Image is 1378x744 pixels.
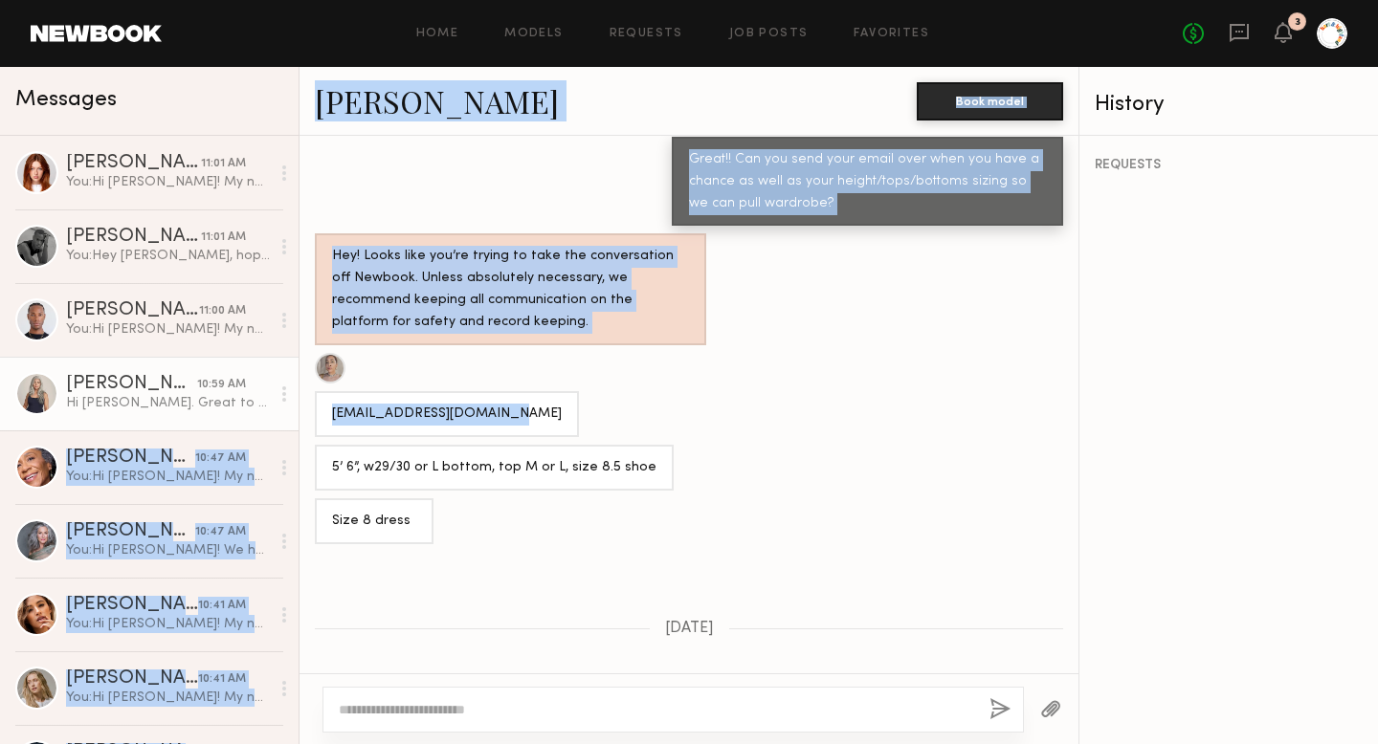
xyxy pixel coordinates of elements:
[665,621,714,637] span: [DATE]
[201,229,246,247] div: 11:01 AM
[610,28,683,40] a: Requests
[199,302,246,320] div: 11:00 AM
[198,670,246,689] div: 10:41 AM
[66,468,270,486] div: You: Hi [PERSON_NAME]! My name is [PERSON_NAME] – I work at a creative agency in [GEOGRAPHIC_DATA...
[854,28,929,40] a: Favorites
[689,149,1046,215] div: Great!! Can you send your email over when you have a chance as well as your height/tops/bottoms s...
[66,394,270,412] div: Hi [PERSON_NAME]. Great to hear from you. I am available on [DATE] and [DATE] and would love more...
[66,689,270,707] div: You: Hi [PERSON_NAME]! My name is [PERSON_NAME] – I work at a creative agency in [GEOGRAPHIC_DATA...
[332,246,689,334] div: Hey! Looks like you’re trying to take the conversation off Newbook. Unless absolutely necessary, ...
[15,89,117,111] span: Messages
[197,376,246,394] div: 10:59 AM
[66,320,270,339] div: You: Hi [PERSON_NAME]! My name is [PERSON_NAME] – I work at a creative agency in [GEOGRAPHIC_DATA...
[332,404,562,426] div: [EMAIL_ADDRESS][DOMAIN_NAME]
[66,669,198,689] div: [PERSON_NAME]
[66,541,270,559] div: You: Hi [PERSON_NAME]! We have an upcoming studio shoot for Olipop [DATE]-[DATE] that our client ...
[66,615,270,633] div: You: Hi [PERSON_NAME]! My name is [PERSON_NAME] – I work at a creative agency in [GEOGRAPHIC_DATA...
[917,82,1063,120] button: Book model
[1095,159,1363,172] div: REQUESTS
[201,155,246,173] div: 11:01 AM
[332,511,416,533] div: Size 8 dress
[66,375,197,394] div: [PERSON_NAME]
[66,228,201,247] div: [PERSON_NAME]
[729,28,809,40] a: Job Posts
[198,597,246,615] div: 10:41 AM
[917,92,1063,108] a: Book model
[66,173,270,191] div: You: Hi [PERSON_NAME]! My name is [PERSON_NAME] – I work at a creative agency in [GEOGRAPHIC_DATA...
[66,247,270,265] div: You: Hey [PERSON_NAME], hope all is well with you! We have another Kodak shoot coming up on [DATE...
[195,523,246,541] div: 10:47 AM
[66,154,201,173] div: [PERSON_NAME]
[416,28,459,40] a: Home
[66,449,195,468] div: [PERSON_NAME]
[1095,94,1363,116] div: History
[66,301,199,320] div: [PERSON_NAME]
[504,28,563,40] a: Models
[315,80,559,121] a: [PERSON_NAME]
[332,457,656,479] div: 5’ 6”, w29/30 or L bottom, top M or L, size 8.5 shoe
[195,449,246,468] div: 10:47 AM
[66,522,195,541] div: [PERSON_NAME]
[1295,17,1300,28] div: 3
[66,596,198,615] div: [PERSON_NAME]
